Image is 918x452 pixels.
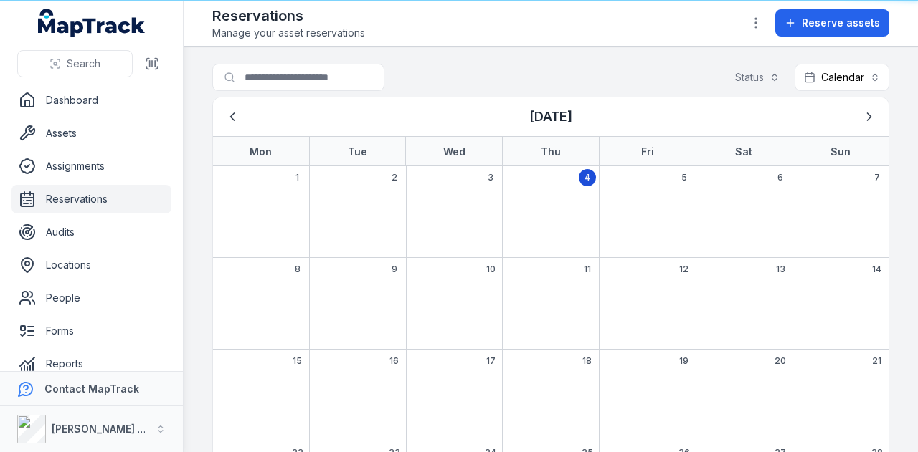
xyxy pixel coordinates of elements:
strong: Thu [541,145,561,158]
h3: [DATE] [529,107,572,127]
span: 18 [582,355,592,367]
span: 21 [872,355,881,367]
a: Audits [11,218,171,246]
span: Manage your asset reservations [212,26,365,40]
button: Previous [219,103,246,130]
span: 10 [486,264,496,275]
a: Locations [11,251,171,279]
span: 4 [585,172,590,183]
button: Search [17,50,133,77]
button: Calendar [795,64,889,91]
span: 3 [488,172,493,183]
span: 9 [392,264,397,275]
strong: Fri [641,145,654,158]
a: Assets [11,119,171,148]
a: MapTrack [38,9,146,37]
a: People [11,284,171,312]
strong: Sun [831,145,851,158]
span: 6 [777,172,783,183]
strong: Tue [348,145,367,158]
span: 1 [295,172,299,183]
span: Search [67,57,100,71]
span: 11 [584,264,591,275]
a: Dashboard [11,86,171,115]
span: 8 [295,264,301,275]
a: Reports [11,350,171,378]
span: 19 [679,355,688,367]
span: 13 [776,264,785,275]
a: Forms [11,317,171,345]
button: Status [726,64,789,91]
span: 7 [874,172,880,183]
h2: Reservations [212,6,365,26]
strong: Wed [443,145,465,158]
span: 14 [872,264,881,275]
span: Reserve assets [802,16,880,30]
strong: Sat [735,145,752,158]
span: 12 [679,264,688,275]
button: Next [856,103,883,130]
strong: [PERSON_NAME] Group [52,423,169,435]
span: 2 [392,172,397,183]
button: Reserve assets [775,9,889,37]
a: Assignments [11,152,171,181]
span: 16 [389,355,399,367]
span: 20 [775,355,786,367]
span: 17 [486,355,496,367]
a: Reservations [11,185,171,213]
strong: Contact MapTrack [44,383,139,395]
strong: Mon [250,145,272,158]
span: 15 [293,355,302,367]
span: 5 [681,172,687,183]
